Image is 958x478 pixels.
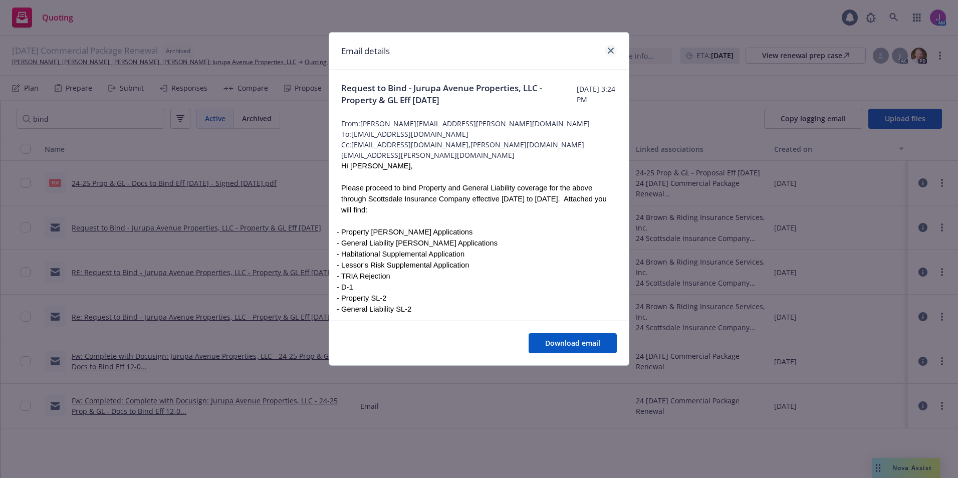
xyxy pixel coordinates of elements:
[605,45,617,57] a: close
[545,338,600,348] span: Download email
[341,182,617,215] div: Please proceed to bind Property and General Liability coverage for the above through Scottsdale I...
[529,333,617,353] button: Download email
[341,82,577,106] span: Request to Bind - Jurupa Avenue Properties, LLC - Property & GL Eff [DATE]
[341,118,617,129] span: From: [PERSON_NAME][EMAIL_ADDRESS][PERSON_NAME][DOMAIN_NAME]
[341,271,617,282] div: TRIA Rejection
[341,139,617,160] span: Cc: [EMAIL_ADDRESS][DOMAIN_NAME],[PERSON_NAME][DOMAIN_NAME][EMAIL_ADDRESS][PERSON_NAME][DOMAIN_NAME]
[341,293,617,304] div: Property SL-2
[341,160,617,171] div: Hi [PERSON_NAME],
[341,226,617,237] div: Property [PERSON_NAME] Applications
[341,45,390,58] h1: Email details
[341,282,617,293] div: D-1
[341,260,617,271] div: Lessor's Risk Supplemental Application
[341,304,617,315] div: General Liability SL-2
[577,84,617,105] span: [DATE] 3:24 PM
[341,237,617,249] div: General Liability [PERSON_NAME] Applications
[341,129,617,139] span: To: [EMAIL_ADDRESS][DOMAIN_NAME]
[341,249,617,260] div: Habitational Supplemental Application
